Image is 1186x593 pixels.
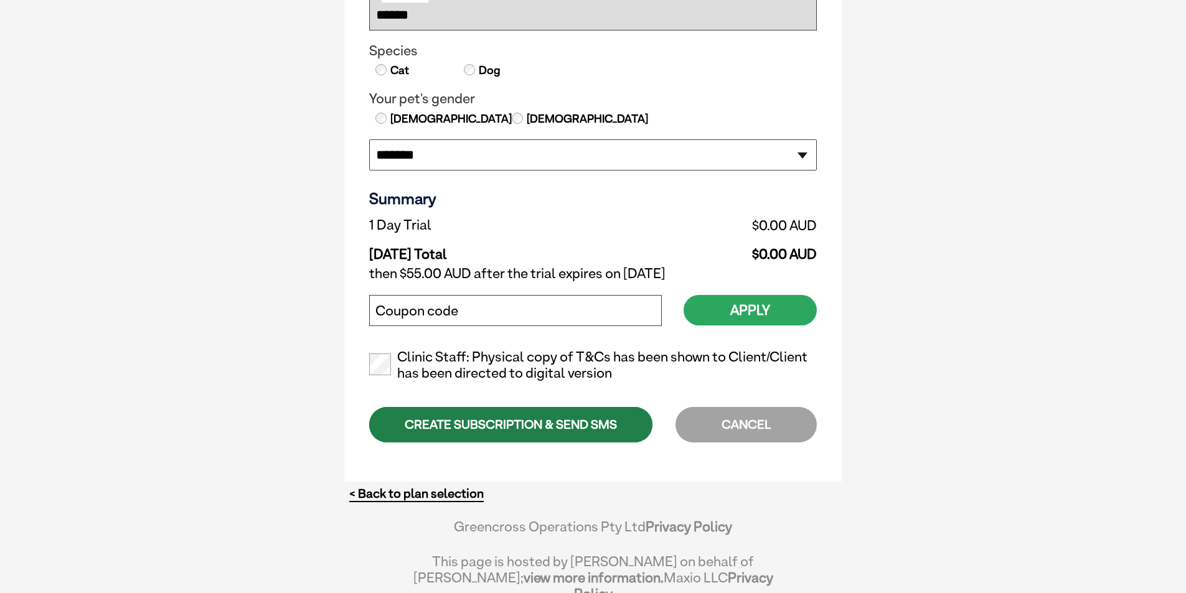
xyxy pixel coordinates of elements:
td: 1 Day Trial [369,214,613,236]
div: CREATE SUBSCRIPTION & SEND SMS [369,407,652,442]
legend: Your pet's gender [369,91,817,107]
legend: Species [369,43,817,59]
a: < Back to plan selection [349,486,484,502]
label: Coupon code [375,303,458,319]
button: Apply [684,295,817,325]
label: Clinic Staff: Physical copy of T&Cs has been shown to Client/Client has been directed to digital ... [369,349,817,381]
a: view more information. [524,569,664,586]
div: CANCEL [675,407,817,442]
td: then $55.00 AUD after the trial expires on [DATE] [369,263,817,285]
td: [DATE] Total [369,236,613,263]
div: Greencross Operations Pty Ltd [413,518,773,547]
td: $0.00 AUD [613,236,817,263]
a: Privacy Policy [646,518,732,535]
h3: Summary [369,189,817,208]
td: $0.00 AUD [613,214,817,236]
input: Clinic Staff: Physical copy of T&Cs has been shown to Client/Client has been directed to digital ... [369,353,391,375]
